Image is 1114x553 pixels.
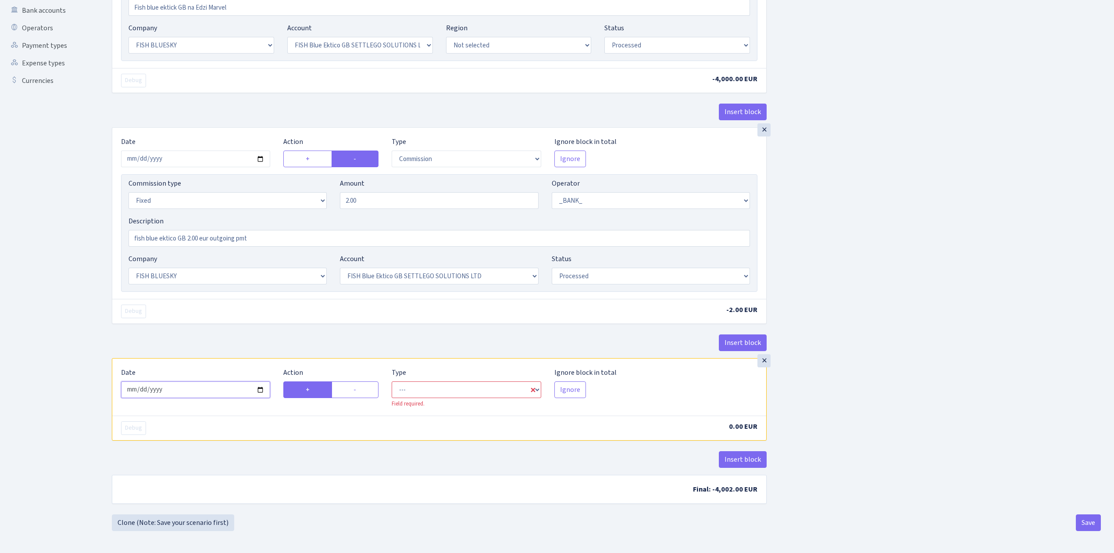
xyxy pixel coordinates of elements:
label: Status [552,254,571,264]
label: - [332,381,378,398]
div: × [757,123,771,136]
button: Debug [121,74,146,87]
label: Account [287,23,312,33]
button: Ignore [554,381,586,398]
label: Status [604,23,624,33]
button: Ignore [554,151,586,167]
button: Insert block [719,104,767,120]
span: -4,000.00 EUR [712,74,757,84]
label: Type [392,136,406,147]
span: -2.00 EUR [726,305,757,315]
label: Ignore block in total [554,136,617,147]
button: Insert block [719,334,767,351]
button: Insert block [719,451,767,468]
label: Region [446,23,468,33]
label: - [332,151,378,167]
label: Date [121,136,136,147]
div: × [757,354,771,367]
label: Amount [340,178,364,189]
label: + [283,151,332,167]
a: Payment types [4,37,92,54]
label: Date [121,367,136,378]
button: Save [1076,514,1101,531]
label: Company [129,254,157,264]
a: Currencies [4,72,92,90]
label: Company [129,23,157,33]
label: + [283,381,332,398]
label: Type [392,367,406,378]
a: Bank accounts [4,2,92,19]
a: Operators [4,19,92,37]
label: Account [340,254,364,264]
span: 0.00 EUR [729,422,757,431]
a: Expense types [4,54,92,72]
label: Operator [552,178,580,189]
label: Action [283,367,303,378]
label: Commission type [129,178,181,189]
span: Final: -4,002.00 EUR [693,485,757,494]
button: Debug [121,421,146,435]
label: Ignore block in total [554,367,617,378]
div: Field required. [392,400,541,408]
button: Debug [121,305,146,318]
label: Description [129,216,164,226]
label: Action [283,136,303,147]
a: Clone (Note: Save your scenario first) [112,514,234,531]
